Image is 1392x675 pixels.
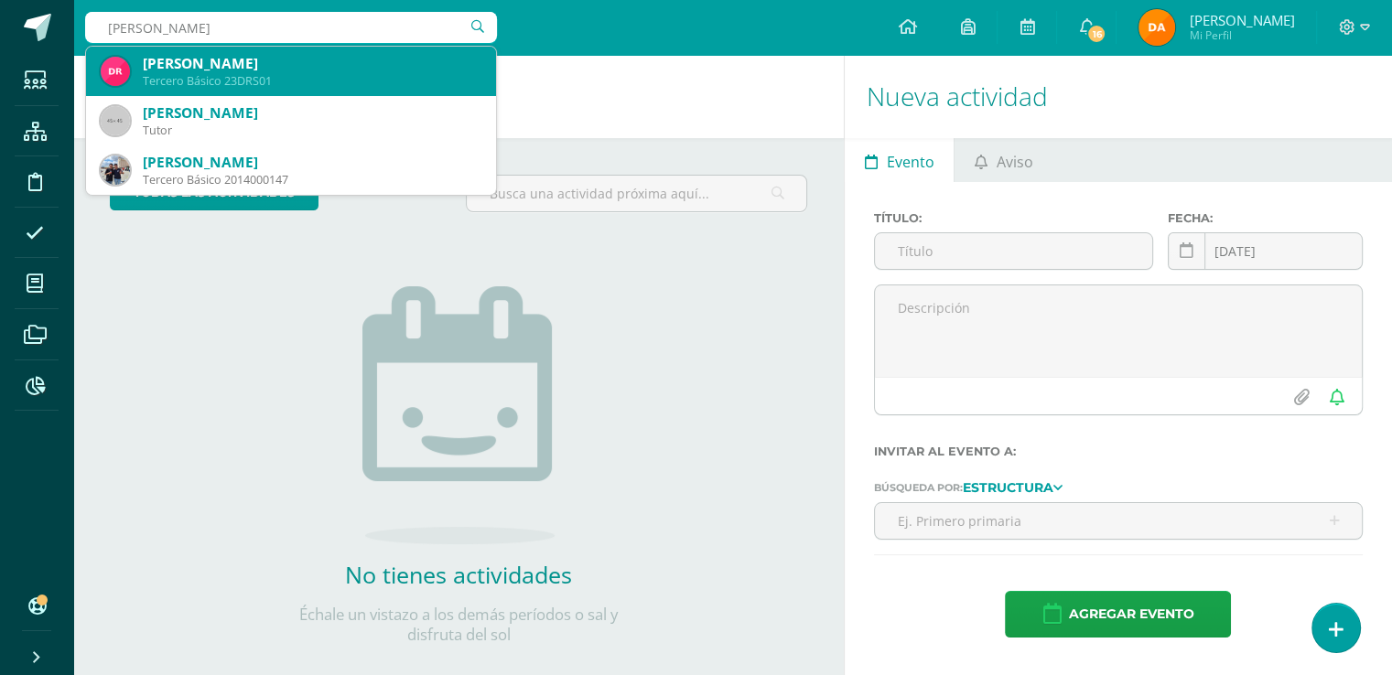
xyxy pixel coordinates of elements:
[874,445,1363,458] label: Invitar al evento a:
[85,12,497,43] input: Busca un usuario...
[143,54,481,73] div: [PERSON_NAME]
[955,138,1052,182] a: Aviso
[845,138,954,182] a: Evento
[887,140,934,184] span: Evento
[143,103,481,123] div: [PERSON_NAME]
[275,605,642,645] p: Échale un vistazo a los demás períodos o sal y disfruta del sol
[1138,9,1175,46] img: 82a5943632aca8211823fb2e9800a6c1.png
[143,153,481,172] div: [PERSON_NAME]
[275,559,642,590] h2: No tienes actividades
[1189,11,1294,29] span: [PERSON_NAME]
[874,211,1153,225] label: Título:
[1068,592,1193,637] span: Agregar evento
[101,106,130,135] img: 45x45
[362,286,555,544] img: no_activities.png
[875,233,1152,269] input: Título
[1086,24,1106,44] span: 16
[867,55,1370,138] h1: Nueva actividad
[874,481,963,494] span: Búsqueda por:
[875,503,1362,539] input: Ej. Primero primaria
[101,57,130,86] img: 3983616940a5b1e7c6bf9af454d8a2df.png
[101,155,130,185] img: f66163e901d91b21c8cec0638fbfd2e8.png
[1168,211,1363,225] label: Fecha:
[143,172,481,187] div: Tercero Básico 2014000147
[963,479,1053,496] strong: Estructura
[1189,27,1294,43] span: Mi Perfil
[143,73,481,89] div: Tercero Básico 23DRS01
[1169,233,1362,269] input: Fecha de entrega
[143,123,481,138] div: Tutor
[997,140,1033,184] span: Aviso
[1005,591,1231,637] button: Agregar evento
[467,176,806,211] input: Busca una actividad próxima aquí...
[963,480,1063,493] a: Estructura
